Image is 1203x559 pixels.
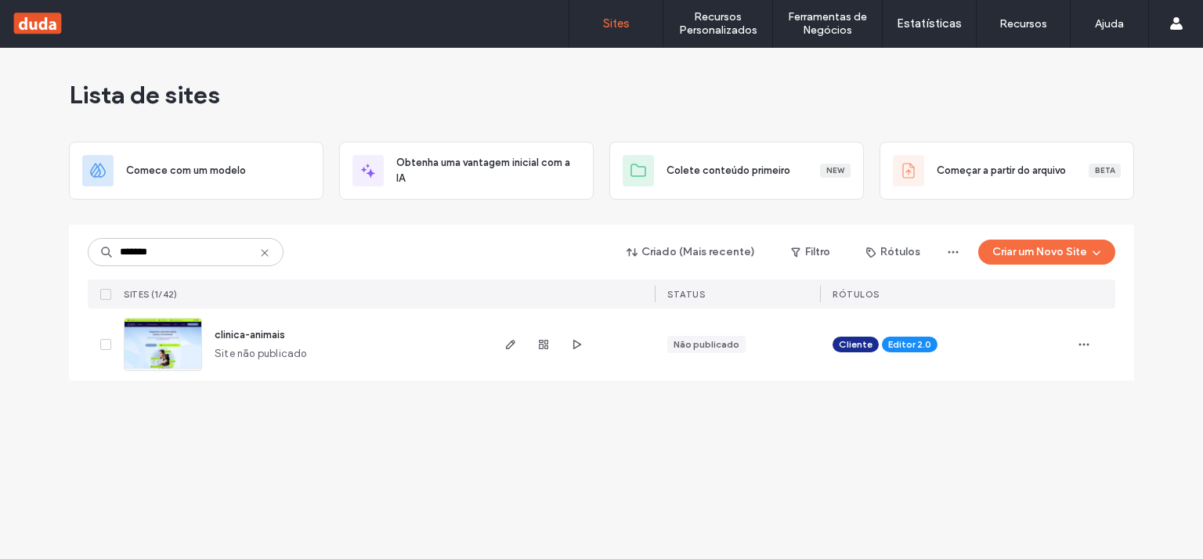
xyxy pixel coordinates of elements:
span: Obtenha uma vantagem inicial com a IA [396,155,580,186]
label: Estatísticas [897,16,962,31]
span: Lista de sites [69,79,220,110]
button: Criar um Novo Site [978,240,1115,265]
span: Editor 2.0 [888,337,931,352]
img: tab_domain_overview_orange.svg [65,91,78,103]
span: Rótulos [833,289,880,300]
div: v 4.0.25 [44,25,77,38]
button: Rótulos [852,240,934,265]
div: New [820,164,851,178]
label: Ajuda [1095,17,1124,31]
div: Domínio [82,92,120,103]
span: STATUS [667,289,705,300]
span: Cliente [839,337,872,352]
div: Beta [1089,164,1121,178]
div: Domínio: [DOMAIN_NAME] [41,41,175,53]
span: Site não publicado [215,346,307,362]
span: Colete conteúdo primeiro [667,163,790,179]
div: Começar a partir do arquivoBeta [880,142,1134,200]
img: website_grey.svg [25,41,38,53]
img: logo_orange.svg [25,25,38,38]
label: Recursos [999,17,1047,31]
label: Ferramentas de Negócios [773,10,882,37]
a: clinica-animais [215,329,285,341]
span: Sites (1/42) [124,289,177,300]
div: Comece com um modelo [69,142,323,200]
span: Ajuda [34,11,74,25]
button: Filtro [775,240,846,265]
span: Começar a partir do arquivo [937,163,1066,179]
img: tab_keywords_by_traffic_grey.svg [165,91,178,103]
div: Não publicado [674,337,739,352]
label: Recursos Personalizados [663,10,772,37]
span: Comece com um modelo [126,163,246,179]
div: Palavras-chave [182,92,251,103]
button: Criado (Mais recente) [613,240,769,265]
label: Sites [603,16,630,31]
div: Colete conteúdo primeiroNew [609,142,864,200]
div: Obtenha uma vantagem inicial com a IA [339,142,594,200]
